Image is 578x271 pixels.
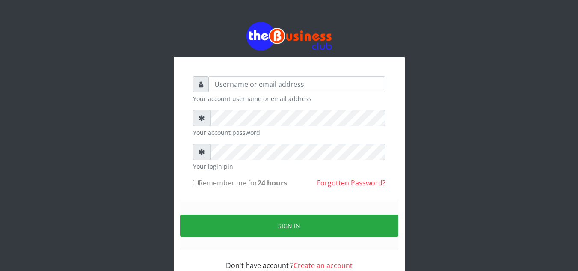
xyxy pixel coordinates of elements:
label: Remember me for [193,178,287,188]
small: Your account username or email address [193,94,385,103]
a: Create an account [293,261,353,270]
b: 24 hours [258,178,287,188]
small: Your account password [193,128,385,137]
a: Forgotten Password? [317,178,385,188]
div: Don't have account ? [193,250,385,271]
input: Remember me for24 hours [193,180,199,185]
small: Your login pin [193,162,385,171]
input: Username or email address [209,76,385,92]
button: Sign in [180,215,398,237]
